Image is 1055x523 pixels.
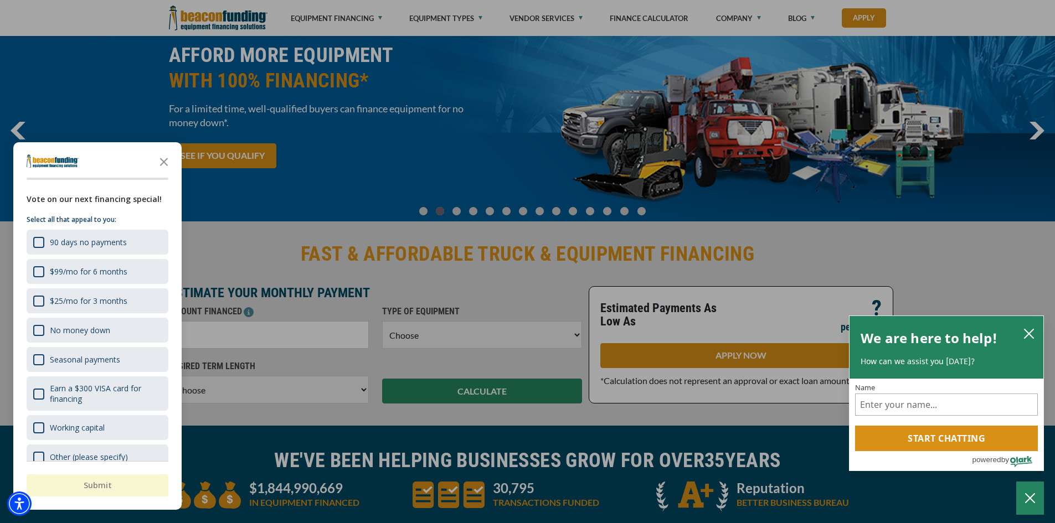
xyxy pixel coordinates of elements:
[861,356,1032,367] p: How can we assist you [DATE]?
[1016,481,1044,515] button: Close Chatbox
[27,230,168,255] div: 90 days no payments
[855,426,1038,451] button: Start chatting
[27,214,168,225] p: Select all that appeal to you:
[27,444,168,469] div: Other (please specify)
[855,393,1038,416] input: Name
[27,259,168,284] div: $99/mo for 6 months
[1001,453,1009,467] span: by
[27,474,168,496] button: Submit
[27,376,168,411] div: Earn a $300 VISA card for financing
[50,354,120,365] div: Seasonal payments
[50,296,127,306] div: $25/mo for 3 months
[27,154,79,168] img: Company logo
[50,383,162,404] div: Earn a $300 VISA card for financing
[13,142,182,510] div: Survey
[27,415,168,440] div: Working capital
[861,327,997,349] h2: We are here to help!
[27,347,168,372] div: Seasonal payments
[972,453,1001,467] span: powered
[50,266,127,277] div: $99/mo for 6 months
[27,193,168,205] div: Vote on our next financing special!
[153,150,175,172] button: Close the survey
[50,422,105,433] div: Working capital
[7,491,32,516] div: Accessibility Menu
[1020,325,1038,341] button: close chatbox
[849,315,1044,472] div: olark chatbox
[972,452,1043,470] a: Powered by Olark
[50,237,127,247] div: 90 days no payments
[50,325,110,335] div: No money down
[27,318,168,343] div: No money down
[855,384,1038,391] label: Name
[27,288,168,313] div: $25/mo for 3 months
[50,452,128,462] div: Other (please specify)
